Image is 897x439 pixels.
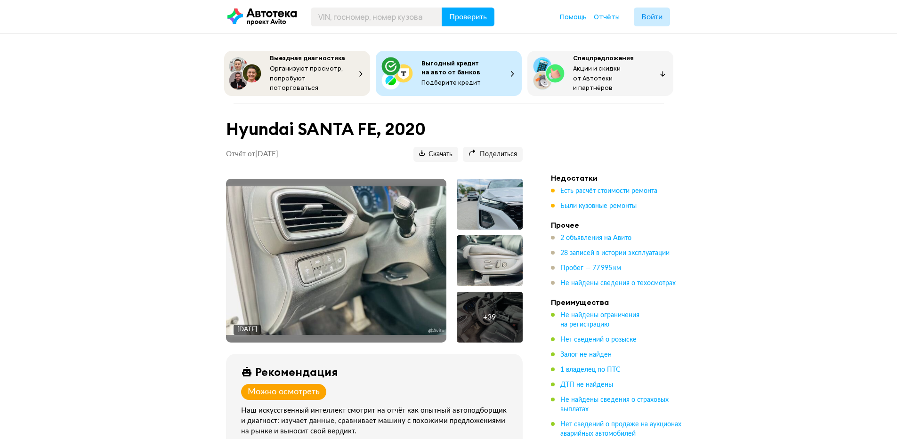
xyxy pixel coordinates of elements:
[255,365,338,378] div: Рекомендация
[224,51,370,96] button: Выездная диагностикаОрганизуют просмотр, попробуют поторговаться
[560,235,631,241] span: 2 объявления на Авито
[270,64,343,92] span: Организуют просмотр, попробуют поторговаться
[311,8,442,26] input: VIN, госномер, номер кузова
[560,12,587,21] span: Помощь
[551,173,683,183] h4: Недостатки
[237,326,257,334] div: [DATE]
[560,382,613,388] span: ДТП не найдены
[560,265,621,271] span: Пробег — 77 995 км
[419,150,453,159] span: Скачать
[483,312,496,322] div: + 39
[421,78,481,87] span: Подберите кредит
[560,367,621,373] span: 1 владелец по ПТС
[413,147,458,162] button: Скачать
[226,150,278,159] p: Отчёт от [DATE]
[560,188,657,194] span: Есть расчёт стоимости ремонта
[560,312,639,328] span: Не найдены ограничения на регистрацию
[469,150,517,159] span: Поделиться
[551,297,683,307] h4: Преимущества
[226,186,446,335] img: Main car
[560,203,637,209] span: Были кузовные ремонты
[573,64,621,92] span: Акции и скидки от Автотеки и партнёров
[449,13,487,21] span: Проверить
[560,397,669,413] span: Не найдены сведения о страховых выплатах
[634,8,670,26] button: Войти
[560,351,612,358] span: Залог не найден
[560,280,676,287] span: Не найдены сведения о техосмотрах
[573,54,634,62] span: Спецпредложения
[270,54,345,62] span: Выездная диагностика
[560,421,681,437] span: Нет сведений о продаже на аукционах аварийных автомобилей
[560,250,670,256] span: 28 записей в истории эксплуатации
[421,59,480,76] span: Выгодный кредит на авто от банков
[527,51,673,96] button: СпецпредложенияАкции и скидки от Автотеки и партнёров
[248,387,320,397] div: Можно осмотреть
[560,12,587,22] a: Помощь
[376,51,522,96] button: Выгодный кредит на авто от банковПодберите кредит
[551,220,683,230] h4: Прочее
[560,336,637,343] span: Нет сведений о розыске
[442,8,494,26] button: Проверить
[226,119,523,139] h1: Hyundai SANTA FE, 2020
[241,406,511,437] div: Наш искусственный интеллект смотрит на отчёт как опытный автоподборщик и диагност: изучает данные...
[594,12,620,21] span: Отчёты
[594,12,620,22] a: Отчёты
[641,13,663,21] span: Войти
[463,147,523,162] button: Поделиться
